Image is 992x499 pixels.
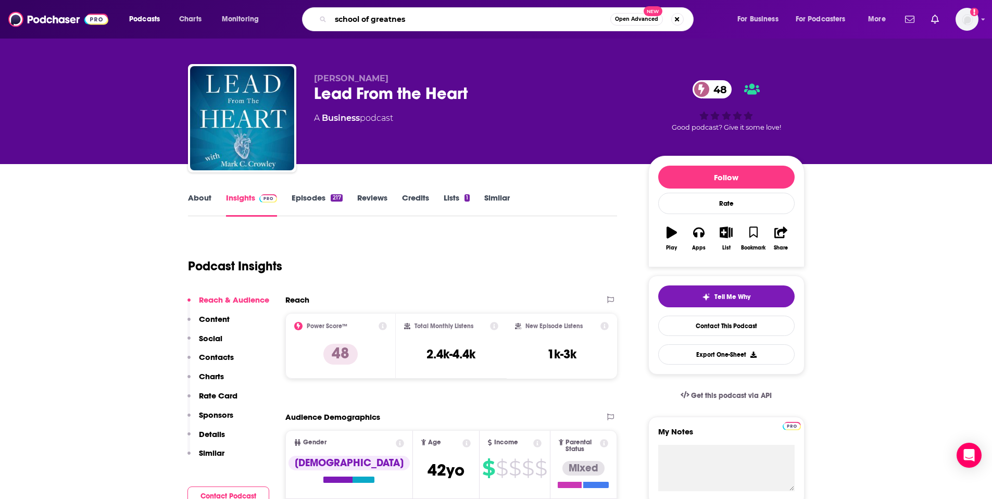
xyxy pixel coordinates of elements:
[672,123,781,131] span: Good podcast? Give it some love!
[215,11,272,28] button: open menu
[331,194,342,202] div: 217
[702,293,710,301] img: tell me why sparkle
[188,193,211,217] a: About
[692,245,706,251] div: Apps
[428,460,464,480] span: 42 yo
[547,346,576,362] h3: 1k-3k
[303,439,327,446] span: Gender
[188,258,282,274] h1: Podcast Insights
[927,10,943,28] a: Show notifications dropdown
[691,391,772,400] span: Get this podcast via API
[426,346,475,362] h3: 2.4k-4.4k
[901,10,919,28] a: Show notifications dropdown
[187,352,234,371] button: Contacts
[259,194,278,203] img: Podchaser Pro
[187,371,224,391] button: Charts
[285,295,309,305] h2: Reach
[464,194,470,202] div: 1
[428,439,441,446] span: Age
[357,193,387,217] a: Reviews
[566,439,598,453] span: Parental Status
[774,245,788,251] div: Share
[199,448,224,458] p: Similar
[522,460,534,477] span: $
[644,6,662,16] span: New
[861,11,899,28] button: open menu
[187,391,237,410] button: Rate Card
[610,13,663,26] button: Open AdvancedNew
[199,391,237,401] p: Rate Card
[199,333,222,343] p: Social
[562,461,605,476] div: Mixed
[730,11,792,28] button: open menu
[796,12,846,27] span: For Podcasters
[187,314,230,333] button: Content
[222,12,259,27] span: Monitoring
[187,448,224,467] button: Similar
[484,193,510,217] a: Similar
[187,295,269,314] button: Reach & Audience
[956,8,978,31] button: Show profile menu
[722,245,731,251] div: List
[199,352,234,362] p: Contacts
[323,344,358,365] p: 48
[714,293,750,301] span: Tell Me Why
[658,193,795,214] div: Rate
[956,8,978,31] span: Logged in as megcassidy
[783,422,801,430] img: Podchaser Pro
[312,7,704,31] div: Search podcasts, credits, & more...
[314,73,388,83] span: [PERSON_NAME]
[957,443,982,468] div: Open Intercom Messenger
[783,420,801,430] a: Pro website
[789,11,861,28] button: open menu
[199,371,224,381] p: Charts
[444,193,470,217] a: Lists1
[199,314,230,324] p: Content
[658,285,795,307] button: tell me why sparkleTell Me Why
[8,9,108,29] img: Podchaser - Follow, Share and Rate Podcasts
[190,66,294,170] img: Lead From the Heart
[482,460,495,477] span: $
[666,245,677,251] div: Play
[509,460,521,477] span: $
[199,295,269,305] p: Reach & Audience
[535,460,547,477] span: $
[494,439,518,446] span: Income
[331,11,610,28] input: Search podcasts, credits, & more...
[314,112,393,124] div: A podcast
[288,456,410,470] div: [DEMOGRAPHIC_DATA]
[496,460,508,477] span: $
[956,8,978,31] img: User Profile
[767,220,794,257] button: Share
[226,193,278,217] a: InsightsPodchaser Pro
[658,344,795,365] button: Export One-Sheet
[685,220,712,257] button: Apps
[672,383,781,408] a: Get this podcast via API
[307,322,347,330] h2: Power Score™
[741,245,765,251] div: Bookmark
[703,80,732,98] span: 48
[172,11,208,28] a: Charts
[292,193,342,217] a: Episodes217
[868,12,886,27] span: More
[129,12,160,27] span: Podcasts
[187,429,225,448] button: Details
[525,322,583,330] h2: New Episode Listens
[187,410,233,429] button: Sponsors
[658,166,795,189] button: Follow
[322,113,360,123] a: Business
[970,8,978,16] svg: Add a profile image
[658,427,795,445] label: My Notes
[187,333,222,353] button: Social
[199,429,225,439] p: Details
[402,193,429,217] a: Credits
[693,80,732,98] a: 48
[740,220,767,257] button: Bookmark
[648,73,805,138] div: 48Good podcast? Give it some love!
[712,220,739,257] button: List
[285,412,380,422] h2: Audience Demographics
[737,12,778,27] span: For Business
[199,410,233,420] p: Sponsors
